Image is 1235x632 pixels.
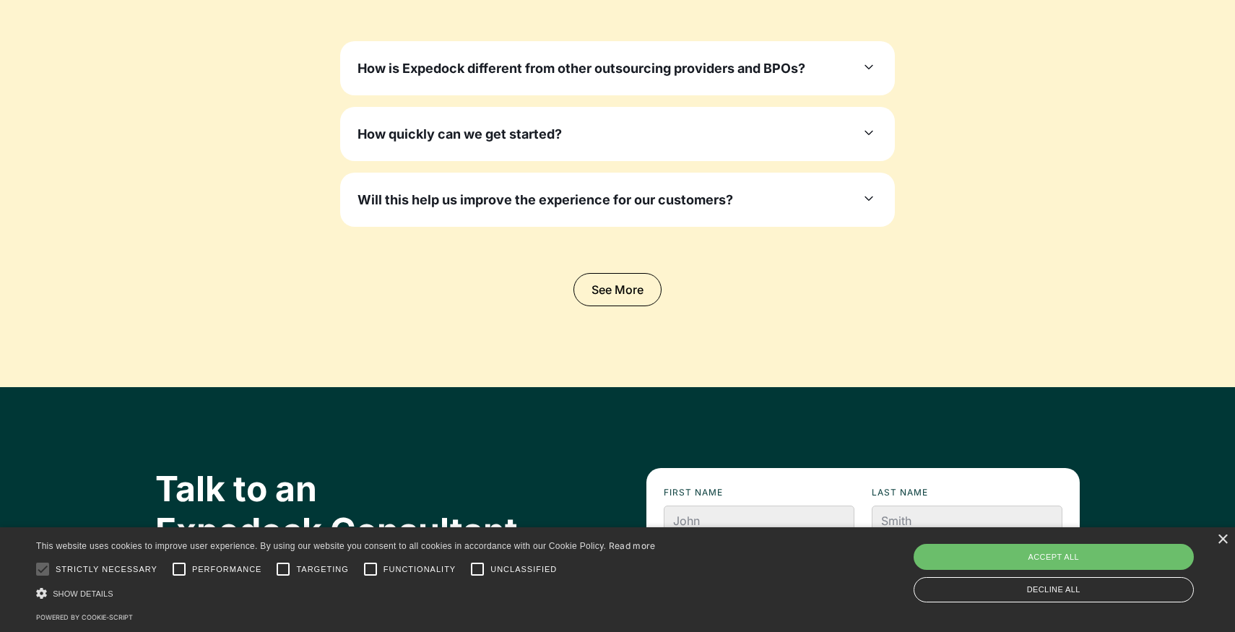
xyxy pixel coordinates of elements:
[155,510,518,552] span: Expedock Consultant
[155,468,589,551] h2: Talk to an
[914,544,1195,570] div: Accept all
[914,577,1195,602] div: Decline all
[36,541,606,551] span: This website uses cookies to improve user experience. By using our website you consent to all coo...
[609,540,656,551] a: Read more
[36,586,656,601] div: Show details
[383,563,456,576] span: Functionality
[36,613,133,621] a: Powered by cookie-script
[872,506,1062,537] input: Smith
[664,506,854,537] input: John
[357,124,562,144] h3: How quickly can we get started?
[664,485,854,500] label: First name
[357,190,733,209] h3: Will this help us improve the experience for our customers?
[53,589,113,598] span: Show details
[56,563,157,576] span: Strictly necessary
[192,563,262,576] span: Performance
[872,485,1062,500] label: Last name
[357,59,805,78] h3: How is Expedock different from other outsourcing providers and BPOs?
[987,476,1235,632] iframe: Chat Widget
[490,563,557,576] span: Unclassified
[573,273,662,306] a: See More
[296,563,348,576] span: Targeting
